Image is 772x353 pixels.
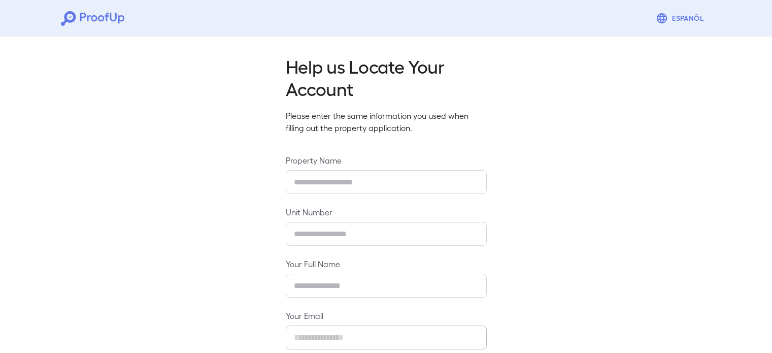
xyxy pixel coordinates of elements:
[652,8,711,28] button: Espanõl
[286,206,487,218] label: Unit Number
[286,154,487,166] label: Property Name
[286,258,487,270] label: Your Full Name
[286,310,487,322] label: Your Email
[286,55,487,100] h2: Help us Locate Your Account
[286,110,487,134] p: Please enter the same information you used when filling out the property application.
